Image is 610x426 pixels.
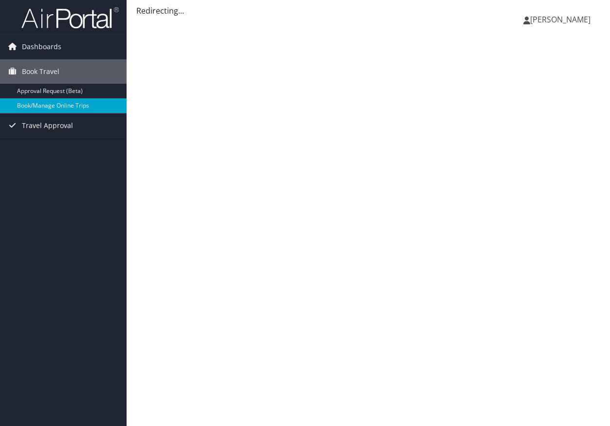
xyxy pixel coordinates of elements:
a: [PERSON_NAME] [523,5,600,34]
span: Travel Approval [22,113,73,138]
img: airportal-logo.png [21,6,119,29]
span: [PERSON_NAME] [530,14,591,25]
span: Book Travel [22,59,59,84]
div: Redirecting... [136,5,600,17]
span: Dashboards [22,35,61,59]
